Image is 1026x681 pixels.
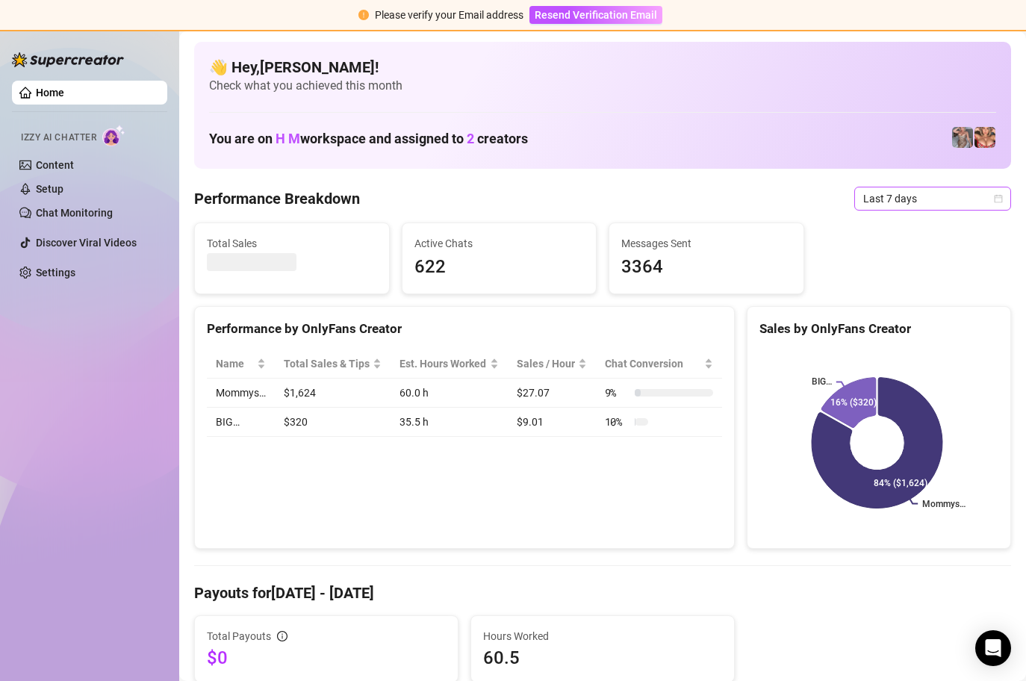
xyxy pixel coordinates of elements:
[596,349,722,379] th: Chat Conversion
[974,127,995,148] img: pennylondon
[391,408,507,437] td: 35.5 h
[276,131,300,146] span: H M
[12,52,124,67] img: logo-BBDzfeDw.svg
[621,253,792,282] span: 3364
[358,10,369,20] span: exclamation-circle
[605,385,629,401] span: 9 %
[483,646,722,670] span: 60.5
[209,57,996,78] h4: 👋 Hey, [PERSON_NAME] !
[759,319,998,339] div: Sales by OnlyFans Creator
[391,379,507,408] td: 60.0 h
[207,235,377,252] span: Total Sales
[414,235,585,252] span: Active Chats
[36,87,64,99] a: Home
[621,235,792,252] span: Messages Sent
[483,628,722,644] span: Hours Worked
[922,499,966,509] text: Mommys…
[207,379,275,408] td: Mommys…
[216,355,254,372] span: Name
[605,355,701,372] span: Chat Conversion
[21,131,96,145] span: Izzy AI Chatter
[275,408,391,437] td: $320
[36,207,113,219] a: Chat Monitoring
[209,78,996,94] span: Check what you achieved this month
[194,582,1011,603] h4: Payouts for [DATE] - [DATE]
[275,349,391,379] th: Total Sales & Tips
[414,253,585,282] span: 622
[399,355,486,372] div: Est. Hours Worked
[975,630,1011,666] div: Open Intercom Messenger
[36,237,137,249] a: Discover Viral Videos
[207,408,275,437] td: BIG…
[467,131,474,146] span: 2
[36,267,75,279] a: Settings
[36,159,74,171] a: Content
[284,355,370,372] span: Total Sales & Tips
[863,187,1002,210] span: Last 7 days
[194,188,360,209] h4: Performance Breakdown
[508,379,596,408] td: $27.07
[812,377,832,388] text: BIG…
[207,628,271,644] span: Total Payouts
[209,131,528,147] h1: You are on workspace and assigned to creators
[277,631,287,641] span: info-circle
[102,125,125,146] img: AI Chatter
[508,349,596,379] th: Sales / Hour
[605,414,629,430] span: 10 %
[529,6,662,24] button: Resend Verification Email
[508,408,596,437] td: $9.01
[994,194,1003,203] span: calendar
[36,183,63,195] a: Setup
[375,7,523,23] div: Please verify your Email address
[535,9,657,21] span: Resend Verification Email
[207,349,275,379] th: Name
[207,646,446,670] span: $0
[207,319,722,339] div: Performance by OnlyFans Creator
[275,379,391,408] td: $1,624
[952,127,973,148] img: pennylondonvip
[517,355,575,372] span: Sales / Hour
